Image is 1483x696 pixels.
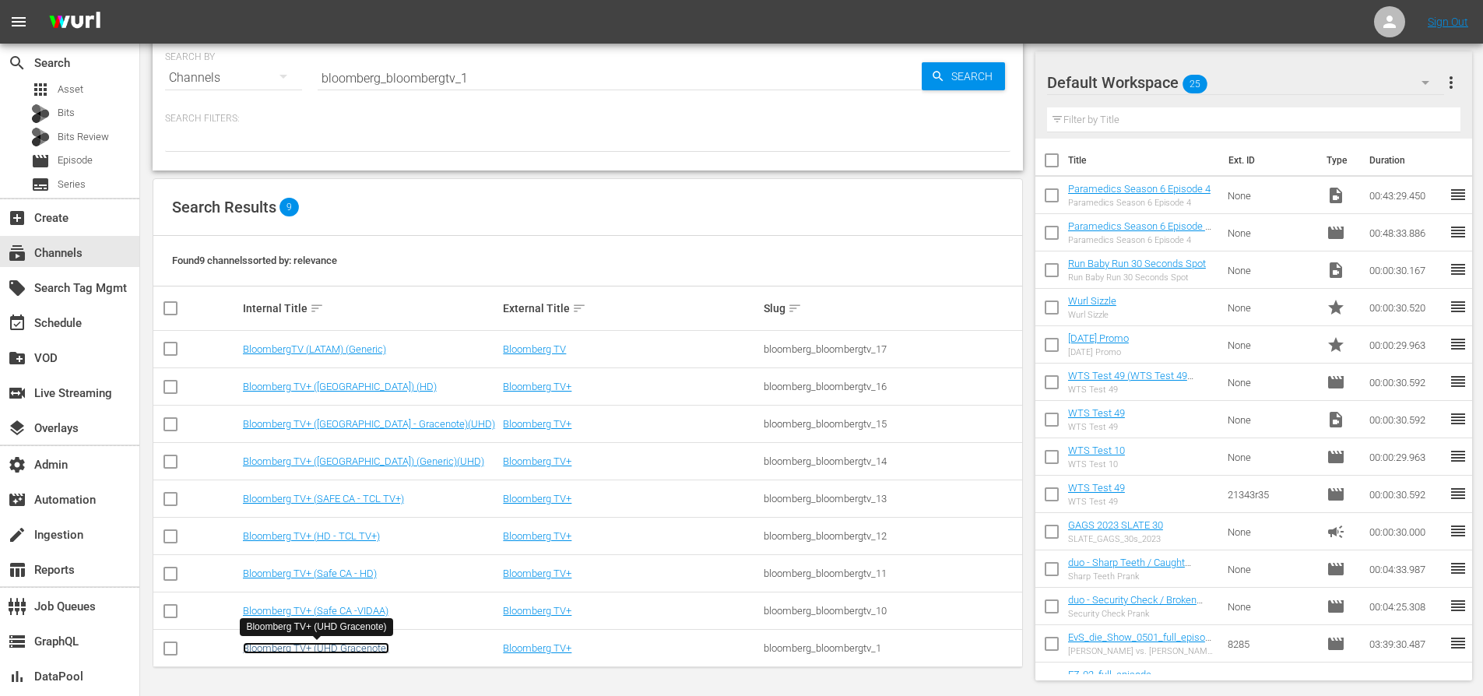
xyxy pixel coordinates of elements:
a: Bloomberg TV+ [503,530,571,542]
td: 00:00:30.592 [1363,476,1449,513]
span: Channels [8,244,26,262]
span: reorder [1449,447,1467,466]
span: Asset [31,80,50,99]
td: 00:00:30.520 [1363,289,1449,326]
span: Schedule [8,314,26,332]
td: 00:43:29.450 [1363,177,1449,214]
td: 00:00:30.592 [1363,364,1449,401]
span: menu [9,12,28,31]
a: Bloomberg TV+ (Safe CA - HD) [243,568,377,579]
a: duo - Security Check / Broken Statue [1068,594,1203,617]
div: SLATE_GAGS_30s_2023 [1068,534,1163,544]
span: Job Queues [8,597,26,616]
span: Search [945,62,1005,90]
a: Paramedics Season 6 Episode 4 [1068,183,1211,195]
p: Search Filters: [165,112,1010,125]
td: 00:00:29.963 [1363,326,1449,364]
span: Create [8,209,26,227]
span: reorder [1449,522,1467,540]
span: Bits [58,105,75,121]
span: reorder [1449,559,1467,578]
span: more_vert [1442,73,1460,92]
span: reorder [1449,484,1467,503]
span: Episode [58,153,93,168]
div: Bits Review [31,128,50,146]
span: Admin [8,455,26,474]
a: WTS Test 49 [1068,407,1125,419]
span: Search [8,54,26,72]
th: Title [1068,139,1219,182]
a: Bloomberg TV+ (HD - TCL TV+) [243,530,380,542]
div: bloomberg_bloombergtv_1 [764,642,1020,654]
a: GAGS 2023 SLATE 30 [1068,519,1163,531]
a: Paramedics Season 6 Episode 4 - Nine Now [1068,220,1211,244]
td: None [1221,326,1321,364]
span: sort [310,301,324,315]
span: Automation [8,490,26,509]
div: bloomberg_bloombergtv_16 [764,381,1020,392]
td: 00:00:30.167 [1363,251,1449,289]
a: EZ-02_full_episode [1068,669,1151,680]
div: Default Workspace [1047,61,1444,104]
div: bloomberg_bloombergtv_14 [764,455,1020,467]
span: 25 [1183,68,1207,100]
img: ans4CAIJ8jUAAAAAAAAAAAAAAAAAAAAAAAAgQb4GAAAAAAAAAAAAAAAAAAAAAAAAJMjXAAAAAAAAAAAAAAAAAAAAAAAAgAT5G... [37,4,112,40]
span: Episode [1327,223,1345,242]
div: Paramedics Season 6 Episode 4 [1068,198,1211,208]
span: reorder [1449,335,1467,353]
span: Live Streaming [8,384,26,402]
td: None [1221,401,1321,438]
td: 00:04:25.308 [1363,588,1449,625]
div: bloomberg_bloombergtv_12 [764,530,1020,542]
td: None [1221,513,1321,550]
a: Bloomberg TV+ [503,605,571,617]
span: GraphQL [8,632,26,651]
span: reorder [1449,596,1467,615]
span: Overlays [8,419,26,438]
span: Ad [1327,522,1345,541]
div: WTS Test 49 [1068,422,1125,432]
span: Episode [1327,560,1345,578]
a: Bloomberg TV+ [503,455,571,467]
a: Bloomberg TV+ [503,493,571,504]
div: Security Check Prank [1068,609,1215,619]
td: None [1221,550,1321,588]
td: 00:48:33.886 [1363,214,1449,251]
a: Run Baby Run 30 Seconds Spot [1068,258,1206,269]
th: Duration [1360,139,1453,182]
a: Bloomberg TV+ (Safe CA -VIDAA) [243,605,388,617]
a: EvS_die_Show_0501_full_episode [1068,631,1211,655]
span: Bits Review [58,129,109,145]
td: None [1221,251,1321,289]
span: Episode [1327,597,1345,616]
a: Bloomberg TV+ (UHD Gracenote) [243,642,389,654]
div: Wurl Sizzle [1068,310,1116,320]
span: Series [31,175,50,194]
td: None [1221,177,1321,214]
span: Episode [1327,634,1345,653]
span: DataPool [8,667,26,686]
div: WTS Test 49 [1068,385,1215,395]
th: Ext. ID [1219,139,1318,182]
a: Bloomberg TV+ [503,418,571,430]
span: 9 [279,198,299,216]
td: None [1221,214,1321,251]
td: None [1221,289,1321,326]
div: Run Baby Run 30 Seconds Spot [1068,272,1206,283]
div: bloomberg_bloombergtv_10 [764,605,1020,617]
div: Channels [165,56,302,100]
span: Found 9 channels sorted by: relevance [172,255,337,266]
div: Bloomberg TV+ (UHD Gracenote) [246,620,386,634]
span: Ingestion [8,526,26,544]
th: Type [1317,139,1360,182]
div: [PERSON_NAME] vs. [PERSON_NAME] - Die Liveshow [1068,646,1215,656]
span: reorder [1449,671,1467,690]
a: Sign Out [1428,16,1468,28]
div: bloomberg_bloombergtv_15 [764,418,1020,430]
span: reorder [1449,223,1467,241]
div: Paramedics Season 6 Episode 4 [1068,235,1215,245]
span: Video [1327,186,1345,205]
a: Bloomberg TV+ [503,568,571,579]
a: WTS Test 10 [1068,445,1125,456]
div: Slug [764,299,1020,318]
